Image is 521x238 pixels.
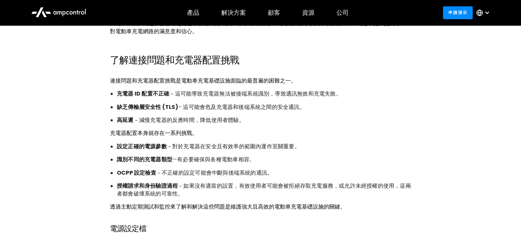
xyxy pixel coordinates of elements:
font: 授權請求和身份驗證過程 [117,182,178,190]
font: —有必要確保與各種電動車相容。 [172,155,255,163]
div: 顧客 [268,9,280,16]
font: 了解連接問題和充電器配置挑戰 [110,53,239,67]
font: －對於充電器在安全且有效率的範圍內運作至關重要。 [167,142,300,150]
font: 公司 [336,8,349,17]
font: －如果沒有適當的設置，有效使用者可能會被拒絕存取充電服務，或允許未經授權的使用，這兩者都會破壞系統的可靠性。 [117,182,411,197]
font: 解決方案 [221,8,246,17]
font: 產品 [187,8,199,17]
font: 識別不同的充電器類型 [117,155,172,163]
font: OCPP 設定檢查 [117,169,156,177]
font: 顧客 [268,8,280,17]
font: 充電器 ID 配置不正確 [117,90,169,98]
font: 設定正確的電源參數 [117,142,167,150]
font: 因此，在潛在問題影響營運之前儘早發現至關重要。透過適當的測試，服務供應商可以及時發現並糾正問題，從而提高用戶對電動車充電網路的滿意度和信心。 [110,20,406,35]
div: 資源 [302,9,314,16]
font: 缺乏傳輸層安全性 (TLS) [117,103,178,111]
font: 透過主動定期測試和監控來了解和解決這些問題是維護強大且高效的電動車充電基礎設施的關鍵。 [110,203,346,211]
font: －不正確的設定可能會中斷與後端系統的通訊。 [156,169,273,177]
font: －減慢充電器的反應時間，降低使用者體驗。 [134,116,245,124]
font: – 這可能會危及充電器和後端系統之間的安全通訊。 [178,103,305,111]
a: 申請演示 [443,6,473,19]
font: 充電器配置本身就存在一系列挑戰。 [110,129,198,137]
div: 產品 [187,9,199,16]
font: 連接問題和充電器配置挑戰是電動車充電基礎設施面臨的最普遍的困難之一。 [110,77,296,85]
div: 公司 [336,9,349,16]
font: 高延遲 [117,116,134,124]
div: 解決方案 [221,9,246,16]
font: 資源 [302,8,314,17]
font: 電源設定檔 [110,223,146,234]
font: －這可能導致充電器無法被後端系統識別，導致通訊無效和充電失敗。 [169,90,341,98]
font: 申請演示 [448,10,467,15]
